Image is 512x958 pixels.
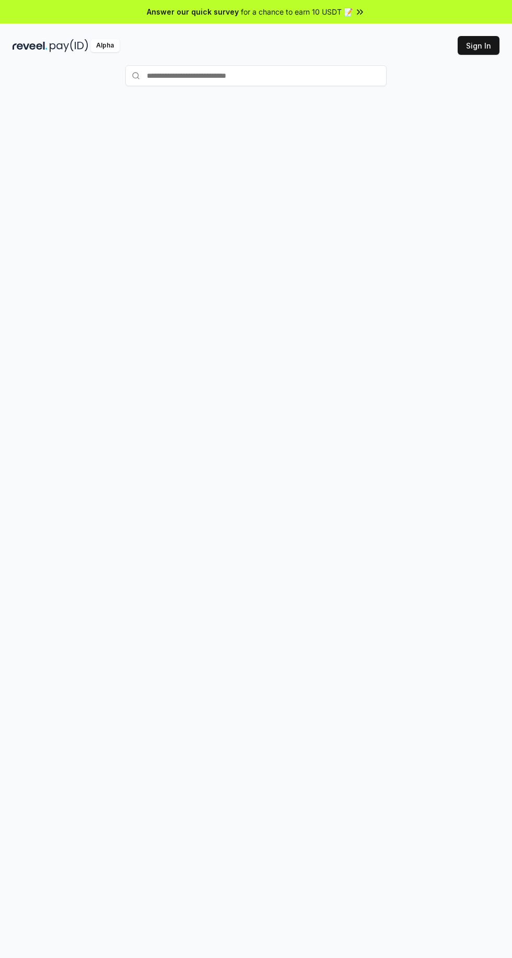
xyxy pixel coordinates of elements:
img: reveel_dark [13,39,48,52]
button: Sign In [458,36,499,55]
span: for a chance to earn 10 USDT 📝 [241,6,353,17]
div: Alpha [90,39,120,52]
img: pay_id [50,39,88,52]
span: Answer our quick survey [147,6,239,17]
